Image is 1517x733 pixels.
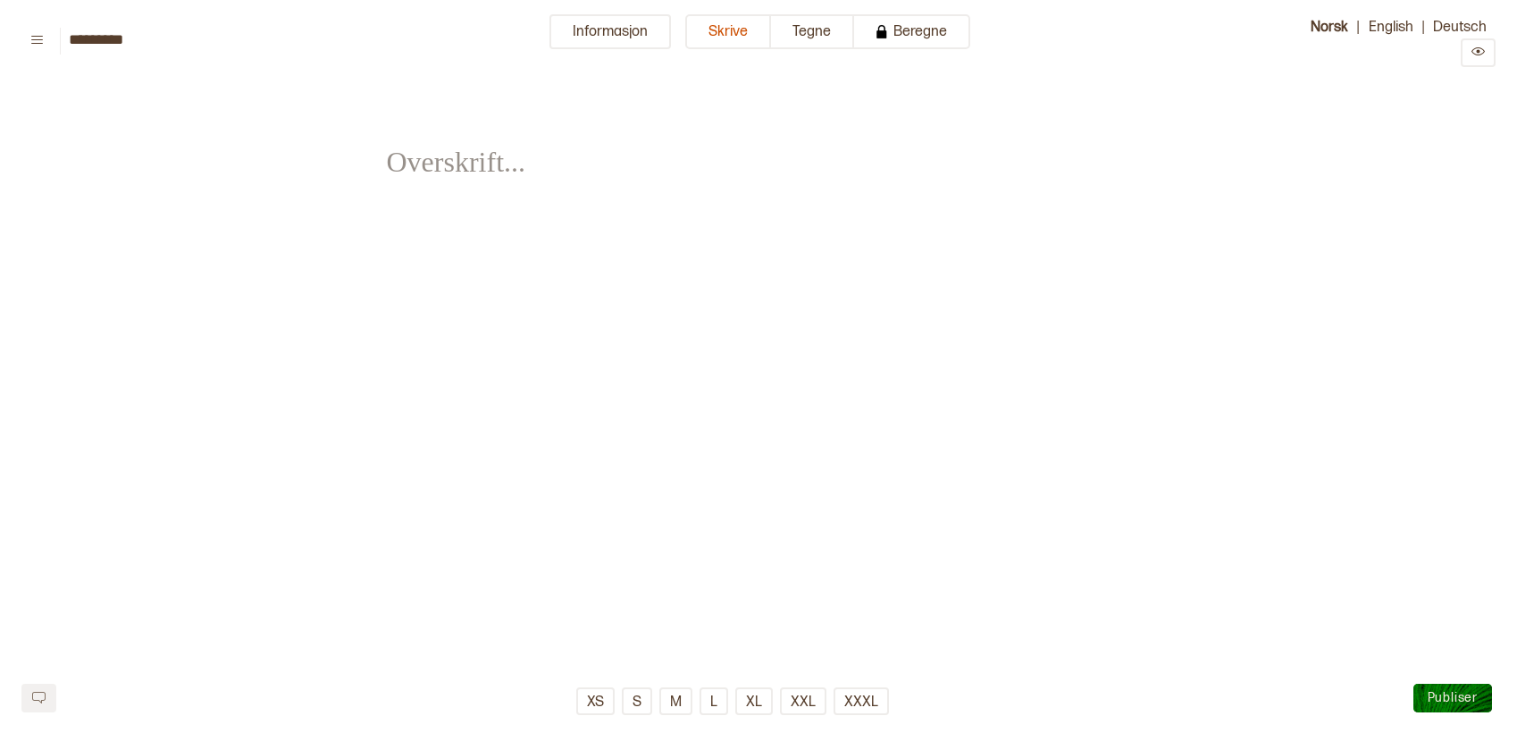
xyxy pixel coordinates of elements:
[771,14,854,67] a: Tegne
[780,687,826,715] button: XXL
[1424,14,1496,38] button: Deutsch
[1461,46,1496,63] a: Preview
[1413,684,1492,712] button: Publiser
[685,14,771,67] a: Skrive
[700,687,728,715] button: L
[1272,14,1496,67] div: | |
[1360,14,1422,38] button: English
[685,14,771,49] button: Skrive
[771,14,854,49] button: Tegne
[576,687,615,715] button: XS
[834,687,889,715] button: XXXL
[659,687,692,715] button: M
[735,687,773,715] button: XL
[622,687,652,715] button: S
[854,14,970,67] a: Beregne
[1461,38,1496,67] button: Preview
[1471,45,1485,58] svg: Preview
[1428,690,1478,705] span: Publiser
[549,14,671,49] button: Informasjon
[854,14,970,49] button: Beregne
[1302,14,1357,38] button: Norsk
